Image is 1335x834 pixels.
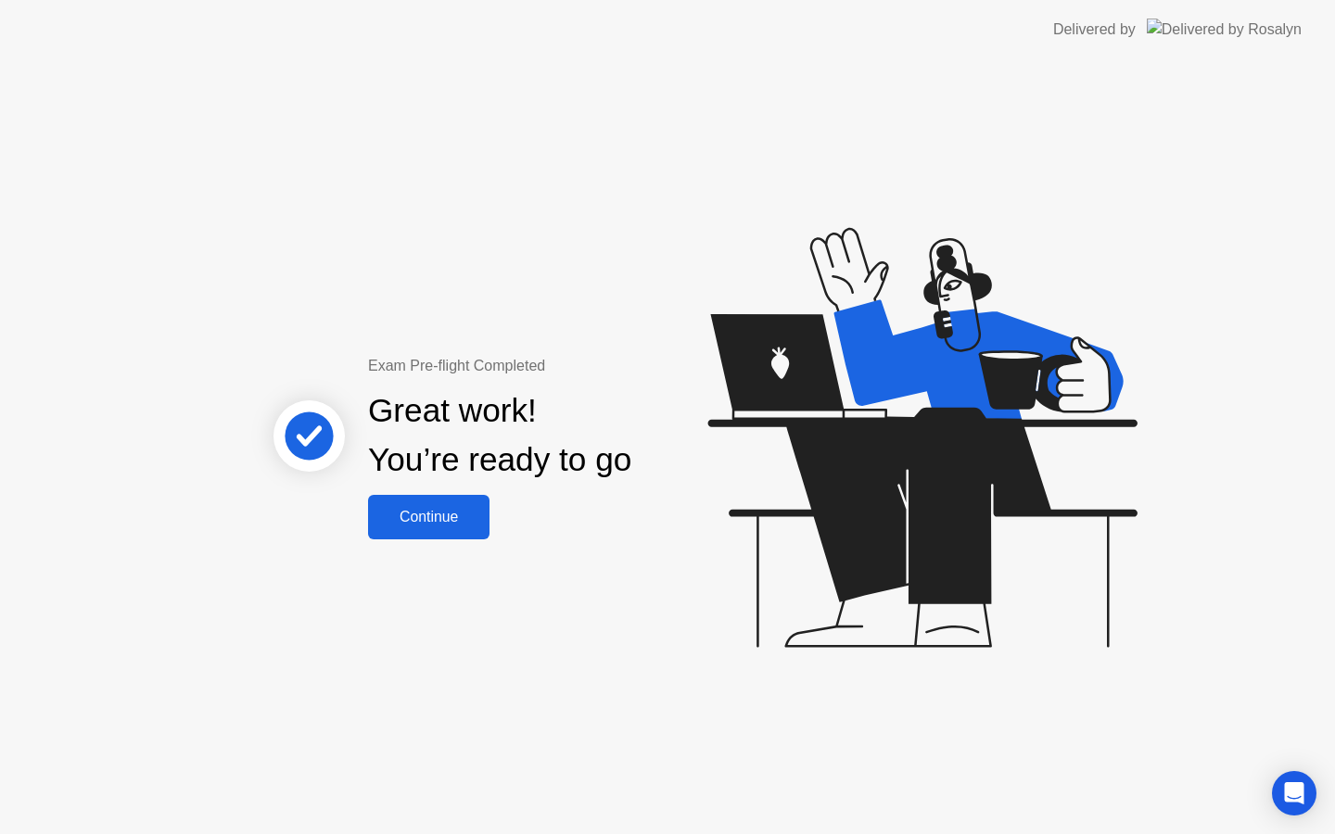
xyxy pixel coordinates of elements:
img: Delivered by Rosalyn [1147,19,1302,40]
div: Continue [374,509,484,525]
button: Continue [368,495,489,539]
div: Great work! You’re ready to go [368,386,631,485]
div: Exam Pre-flight Completed [368,355,751,377]
div: Delivered by [1053,19,1136,41]
div: Open Intercom Messenger [1272,771,1316,815]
